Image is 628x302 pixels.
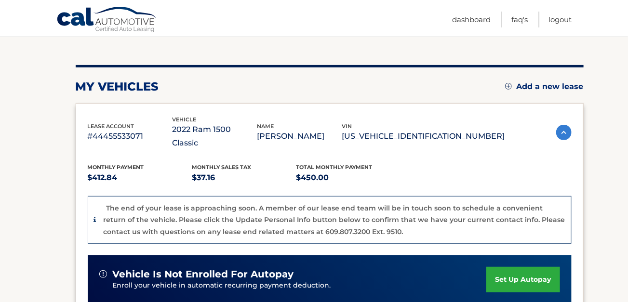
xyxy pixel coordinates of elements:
p: $450.00 [296,171,401,184]
span: vehicle is not enrolled for autopay [113,268,294,280]
img: alert-white.svg [99,270,107,278]
a: Add a new lease [505,82,584,92]
img: accordion-active.svg [556,125,572,140]
p: [US_VEHICLE_IDENTIFICATION_NUMBER] [342,130,505,143]
span: vehicle [173,116,197,123]
a: Dashboard [452,12,491,27]
a: Logout [548,12,572,27]
h2: my vehicles [76,79,159,94]
p: Enroll your vehicle in automatic recurring payment deduction. [113,280,487,291]
a: Cal Automotive [56,6,158,34]
p: #44455533071 [88,130,173,143]
p: The end of your lease is approaching soon. A member of our lease end team will be in touch soon t... [104,204,565,236]
a: FAQ's [511,12,528,27]
img: add.svg [505,83,512,90]
span: name [257,123,274,130]
span: lease account [88,123,134,130]
p: [PERSON_NAME] [257,130,342,143]
p: $37.16 [192,171,296,184]
span: Monthly Payment [88,164,144,171]
span: Total Monthly Payment [296,164,373,171]
span: Monthly sales Tax [192,164,251,171]
a: set up autopay [486,267,560,292]
p: 2022 Ram 1500 Classic [173,123,257,150]
p: $412.84 [88,171,192,184]
span: vin [342,123,352,130]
